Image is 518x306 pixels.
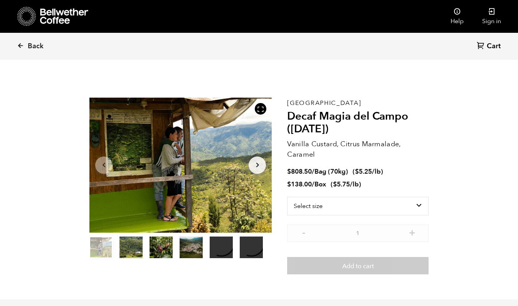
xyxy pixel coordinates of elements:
bdi: 808.50 [287,167,312,176]
h2: Decaf Magia del Campo ([DATE]) [287,110,429,136]
span: $ [333,180,337,189]
video: Your browser does not support the video tag. [240,237,263,258]
span: Bag (70kg) [314,167,348,176]
span: Back [28,42,44,51]
span: Cart [487,42,501,51]
span: / [312,167,314,176]
span: $ [287,167,291,176]
span: / [312,180,314,189]
span: Box [314,180,326,189]
a: Cart [477,41,503,52]
span: /lb [350,180,359,189]
p: Vanilla Custard, Citrus Marmalade, Caramel [287,139,429,160]
video: Your browser does not support the video tag. [210,237,233,258]
button: Add to cart [287,257,429,275]
bdi: 5.25 [355,167,372,176]
span: ( ) [331,180,361,189]
span: $ [355,167,359,176]
span: /lb [372,167,381,176]
button: - [299,228,308,236]
span: ( ) [353,167,383,176]
bdi: 5.75 [333,180,350,189]
bdi: 138.00 [287,180,312,189]
span: $ [287,180,291,189]
button: + [407,228,417,236]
